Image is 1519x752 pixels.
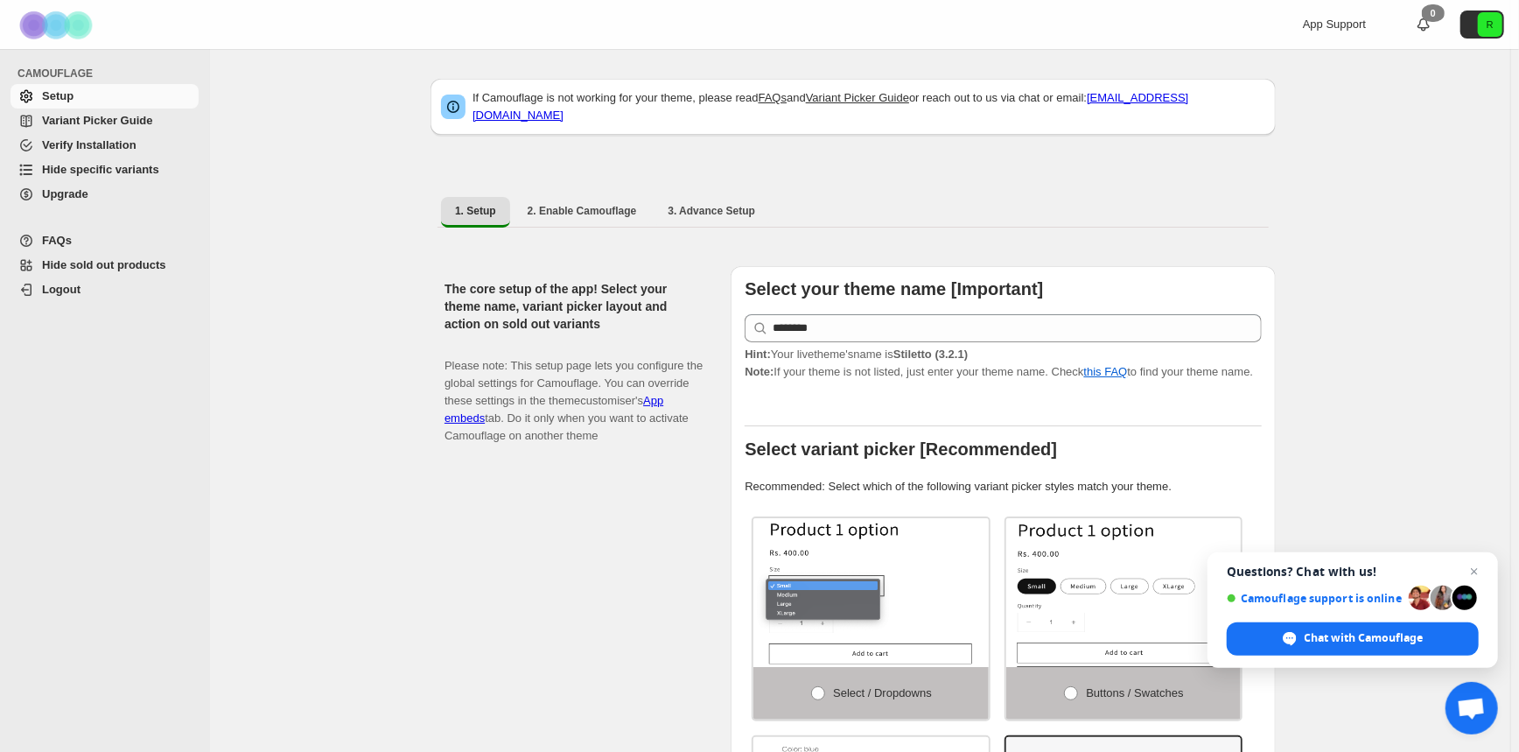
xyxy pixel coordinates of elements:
span: Avatar with initials R [1478,12,1502,37]
text: R [1487,19,1494,30]
span: Hide specific variants [42,163,159,176]
span: Select / Dropdowns [833,686,932,699]
a: Hide specific variants [10,158,199,182]
strong: Note: [745,365,773,378]
span: Questions? Chat with us! [1227,565,1479,579]
span: 3. Advance Setup [668,204,755,218]
img: Buttons / Swatches [1006,518,1242,667]
a: Hide sold out products [10,253,199,278]
span: Buttons / Swatches [1086,686,1183,699]
span: Your live theme's name is [745,348,968,361]
strong: Hint: [745,348,771,361]
p: Please note: This setup page lets you configure the global settings for Camouflage. You can overr... [444,340,703,445]
span: App Support [1303,18,1366,31]
a: 0 [1415,16,1432,33]
span: 1. Setup [455,204,496,218]
strong: Stiletto (3.2.1) [893,348,968,361]
a: Setup [10,84,199,109]
span: Upgrade [42,187,88,200]
span: CAMOUFLAGE [17,67,201,81]
a: Logout [10,278,199,302]
div: 0 [1422,4,1445,22]
span: Verify Installation [42,138,136,151]
img: Select / Dropdowns [753,518,989,667]
span: Setup [42,89,73,102]
p: If your theme is not listed, just enter your theme name. Check to find your theme name. [745,346,1262,381]
div: Open chat [1445,682,1498,734]
span: 2. Enable Camouflage [528,204,637,218]
p: Recommended: Select which of the following variant picker styles match your theme. [745,478,1262,495]
a: this FAQ [1084,365,1128,378]
a: Verify Installation [10,133,199,158]
span: Variant Picker Guide [42,114,152,127]
a: FAQs [10,228,199,253]
span: Close chat [1464,561,1485,582]
span: Camouflage support is online [1227,592,1403,605]
a: FAQs [759,91,787,104]
b: Select variant picker [Recommended] [745,439,1057,459]
a: Variant Picker Guide [806,91,909,104]
p: If Camouflage is not working for your theme, please read and or reach out to us via chat or email: [472,89,1265,124]
a: Variant Picker Guide [10,109,199,133]
a: Upgrade [10,182,199,207]
span: Hide sold out products [42,258,166,271]
span: FAQs [42,234,72,247]
span: Chat with Camouflage [1305,630,1424,646]
div: Chat with Camouflage [1227,622,1479,656]
b: Select your theme name [Important] [745,279,1043,299]
img: Camouflage [14,1,101,49]
button: Avatar with initials R [1460,11,1504,39]
span: Logout [42,283,80,296]
h2: The core setup of the app! Select your theme name, variant picker layout and action on sold out v... [444,280,703,333]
